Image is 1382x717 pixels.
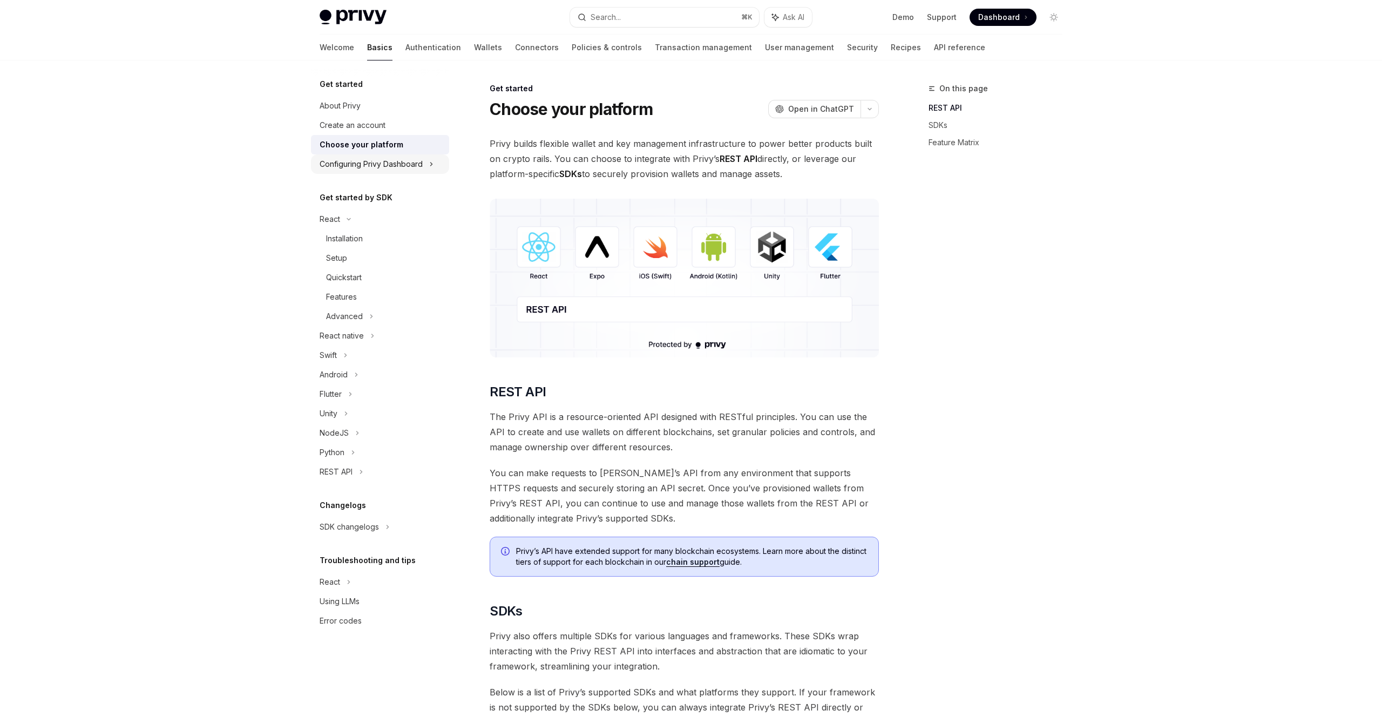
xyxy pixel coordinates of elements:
div: Unity [320,407,337,420]
a: Dashboard [970,9,1036,26]
div: Error codes [320,614,362,627]
span: SDKs [490,603,523,620]
a: Security [847,35,878,60]
button: Ask AI [764,8,812,27]
strong: SDKs [559,168,582,179]
div: React [320,576,340,589]
a: Feature Matrix [929,134,1071,151]
h5: Get started by SDK [320,191,392,204]
div: REST API [320,465,353,478]
div: Choose your platform [320,138,403,151]
a: About Privy [311,96,449,116]
span: Privy builds flexible wallet and key management infrastructure to power better products built on ... [490,136,879,181]
span: Ask AI [783,12,804,23]
span: On this page [939,82,988,95]
a: Authentication [405,35,461,60]
a: Error codes [311,611,449,631]
div: SDK changelogs [320,520,379,533]
a: Choose your platform [311,135,449,154]
img: light logo [320,10,387,25]
strong: REST API [720,153,757,164]
span: Open in ChatGPT [788,104,854,114]
div: Features [326,290,357,303]
a: Installation [311,229,449,248]
span: Dashboard [978,12,1020,23]
div: Android [320,368,348,381]
a: chain support [666,557,720,567]
div: About Privy [320,99,361,112]
h5: Changelogs [320,499,366,512]
div: Flutter [320,388,342,401]
a: Create an account [311,116,449,135]
div: Quickstart [326,271,362,284]
a: User management [765,35,834,60]
a: Using LLMs [311,592,449,611]
a: Demo [892,12,914,23]
span: REST API [490,383,546,401]
span: You can make requests to [PERSON_NAME]’s API from any environment that supports HTTPS requests an... [490,465,879,526]
div: Using LLMs [320,595,360,608]
span: Privy’s API have extended support for many blockchain ecosystems. Learn more about the distinct t... [516,546,868,567]
a: SDKs [929,117,1071,134]
div: Installation [326,232,363,245]
a: Connectors [515,35,559,60]
a: Welcome [320,35,354,60]
div: Search... [591,11,621,24]
div: React native [320,329,364,342]
img: images/Platform2.png [490,199,879,357]
svg: Info [501,547,512,558]
a: API reference [934,35,985,60]
span: The Privy API is a resource-oriented API designed with RESTful principles. You can use the API to... [490,409,879,455]
a: Basics [367,35,392,60]
a: Recipes [891,35,921,60]
a: Support [927,12,957,23]
a: Quickstart [311,268,449,287]
a: REST API [929,99,1071,117]
h5: Get started [320,78,363,91]
div: Setup [326,252,347,265]
a: Setup [311,248,449,268]
div: Configuring Privy Dashboard [320,158,423,171]
div: React [320,213,340,226]
h1: Choose your platform [490,99,653,119]
div: Create an account [320,119,385,132]
div: Swift [320,349,337,362]
span: ⌘ K [741,13,753,22]
a: Policies & controls [572,35,642,60]
a: Transaction management [655,35,752,60]
button: Open in ChatGPT [768,100,861,118]
a: Features [311,287,449,307]
span: Privy also offers multiple SDKs for various languages and frameworks. These SDKs wrap interacting... [490,628,879,674]
div: NodeJS [320,427,349,439]
div: Advanced [326,310,363,323]
a: Wallets [474,35,502,60]
button: Toggle dark mode [1045,9,1062,26]
button: Search...⌘K [570,8,759,27]
div: Get started [490,83,879,94]
div: Python [320,446,344,459]
h5: Troubleshooting and tips [320,554,416,567]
